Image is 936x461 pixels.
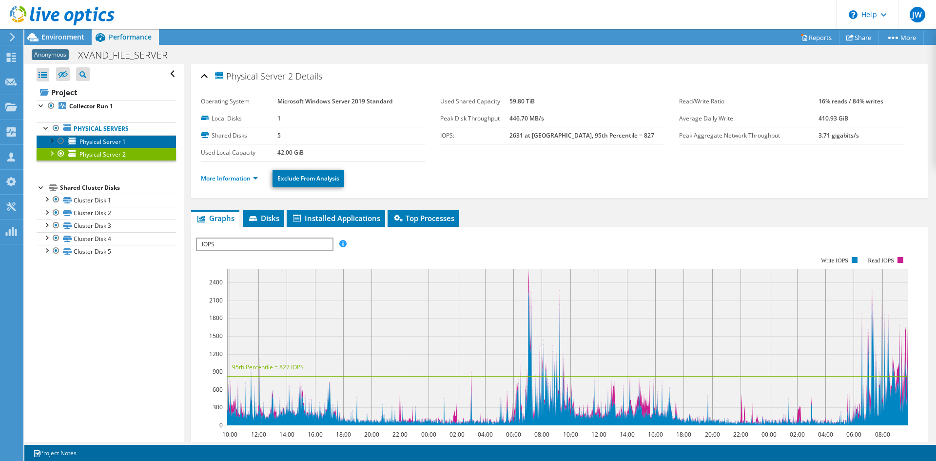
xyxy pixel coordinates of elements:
span: Physical Server 2 [214,70,293,81]
text: 12:00 [251,430,266,439]
text: 900 [213,367,223,376]
text: 16:00 [648,430,663,439]
span: Graphs [196,213,234,223]
text: 14:00 [620,430,635,439]
text: 18:00 [676,430,691,439]
text: 12:00 [591,430,606,439]
b: 16% reads / 84% writes [819,97,883,105]
text: 600 [213,385,223,394]
a: Project Notes [26,447,83,459]
text: 04:00 [478,430,493,439]
span: Performance [109,32,152,41]
b: Collector Run 1 [69,102,113,110]
text: Read IOPS [868,257,895,264]
b: 446.70 MB/s [509,114,544,122]
a: More Information [201,174,258,182]
text: 00:00 [421,430,436,439]
a: Collector Run 1 [37,100,176,113]
label: IOPS: [440,131,509,140]
span: JW [910,7,925,22]
label: Peak Disk Throughput [440,114,509,123]
svg: \n [849,10,858,19]
a: Share [839,30,879,45]
div: Shared Cluster Disks [60,182,176,194]
text: 06:00 [506,430,521,439]
text: 02:00 [449,430,465,439]
label: Average Daily Write [679,114,819,123]
h1: XVAND_FILE_SERVER [74,50,183,60]
span: Top Processes [392,213,454,223]
text: 20:00 [705,430,720,439]
label: Local Disks [201,114,277,123]
span: Physical Server 2 [79,150,126,159]
text: 1800 [209,314,223,322]
text: 04:00 [818,430,833,439]
text: 08:00 [875,430,890,439]
text: 1200 [209,350,223,358]
a: Cluster Disk 3 [37,220,176,232]
text: 10:00 [563,430,578,439]
text: 20:00 [364,430,379,439]
a: Cluster Disk 2 [37,207,176,220]
text: 18:00 [336,430,351,439]
text: 08:00 [534,430,549,439]
text: 00:00 [761,430,777,439]
b: 59.80 TiB [509,97,535,105]
a: More [878,30,924,45]
text: 22:00 [733,430,748,439]
label: Shared Disks [201,131,277,140]
b: 5 [277,131,281,140]
text: 14:00 [279,430,294,439]
text: 0 [219,421,223,429]
label: Operating System [201,97,277,106]
a: Cluster Disk 5 [37,245,176,258]
span: IOPS [197,239,332,250]
a: Physical Server 2 [37,148,176,160]
text: 22:00 [392,430,408,439]
label: Used Local Capacity [201,148,277,158]
text: 06:00 [846,430,861,439]
text: 300 [213,403,223,411]
span: Environment [41,32,84,41]
label: Read/Write Ratio [679,97,819,106]
b: 3.71 gigabits/s [819,131,859,140]
text: 10:00 [222,430,237,439]
b: Microsoft Windows Server 2019 Standard [277,97,392,105]
span: Anonymous [32,49,69,60]
a: Exclude From Analysis [273,170,344,187]
text: 2100 [209,296,223,304]
label: Used Shared Capacity [440,97,509,106]
b: 42.00 GiB [277,148,304,157]
label: Peak Aggregate Network Throughput [679,131,819,140]
a: Physical Servers [37,122,176,135]
a: Project [37,84,176,100]
a: Cluster Disk 4 [37,232,176,245]
text: 95th Percentile = 827 IOPS [232,363,304,371]
b: 2631 at [GEOGRAPHIC_DATA], 95th Percentile = 827 [509,131,654,140]
a: Cluster Disk 1 [37,194,176,206]
span: Installed Applications [292,213,380,223]
b: 1 [277,114,281,122]
text: 1500 [209,332,223,340]
text: 16:00 [308,430,323,439]
text: 02:00 [790,430,805,439]
text: 2400 [209,278,223,286]
b: 410.93 GiB [819,114,848,122]
span: Disks [248,213,279,223]
span: Details [295,70,322,82]
a: Reports [793,30,839,45]
a: Physical Server 1 [37,135,176,148]
span: Physical Server 1 [79,138,126,146]
text: Write IOPS [821,257,848,264]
